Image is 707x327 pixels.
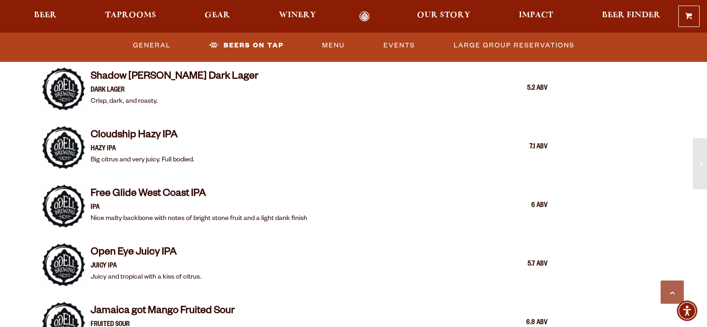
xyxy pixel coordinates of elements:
[91,70,258,85] h4: Shadow [PERSON_NAME] Dark Lager
[380,35,419,56] a: Events
[501,200,548,212] div: 6 ABV
[91,202,307,214] p: IPA
[91,305,235,320] h4: Jamaica got Mango Fruited Sour
[279,12,316,19] span: Winery
[661,280,684,304] a: Scroll to top
[411,11,476,22] a: Our Story
[91,261,201,272] p: Juicy IPA
[501,259,548,271] div: 5.7 ABV
[91,272,201,283] p: Juicy and tropical with a kiss of citrus.
[91,85,258,96] p: Dark Lager
[42,185,85,227] img: Item Thumbnail
[501,83,548,95] div: 5.2 ABV
[513,11,559,22] a: Impact
[595,11,666,22] a: Beer Finder
[347,11,382,22] a: Odell Home
[601,12,660,19] span: Beer Finder
[99,11,162,22] a: Taprooms
[519,12,553,19] span: Impact
[91,155,194,166] p: Big citrus and very juicy. Full bodied.
[91,144,194,155] p: Hazy IPA
[129,35,174,56] a: General
[28,11,63,22] a: Beer
[205,35,287,56] a: Beers On Tap
[677,300,697,321] div: Accessibility Menu
[91,187,307,202] h4: Free Glide West Coast IPA
[42,126,85,169] img: Item Thumbnail
[318,35,349,56] a: Menu
[42,67,85,110] img: Item Thumbnail
[417,12,470,19] span: Our Story
[91,129,194,144] h4: Cloudship Hazy IPA
[42,243,85,286] img: Item Thumbnail
[273,11,322,22] a: Winery
[198,11,236,22] a: Gear
[91,214,307,225] p: Nice malty backbone with notes of bright stone fruit and a light dank finish
[450,35,578,56] a: Large Group Reservations
[205,12,230,19] span: Gear
[91,96,258,107] p: Crisp, dark, and roasty.
[34,12,57,19] span: Beer
[501,141,548,153] div: 7.1 ABV
[91,246,201,261] h4: Open Eye Juicy IPA
[105,12,156,19] span: Taprooms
